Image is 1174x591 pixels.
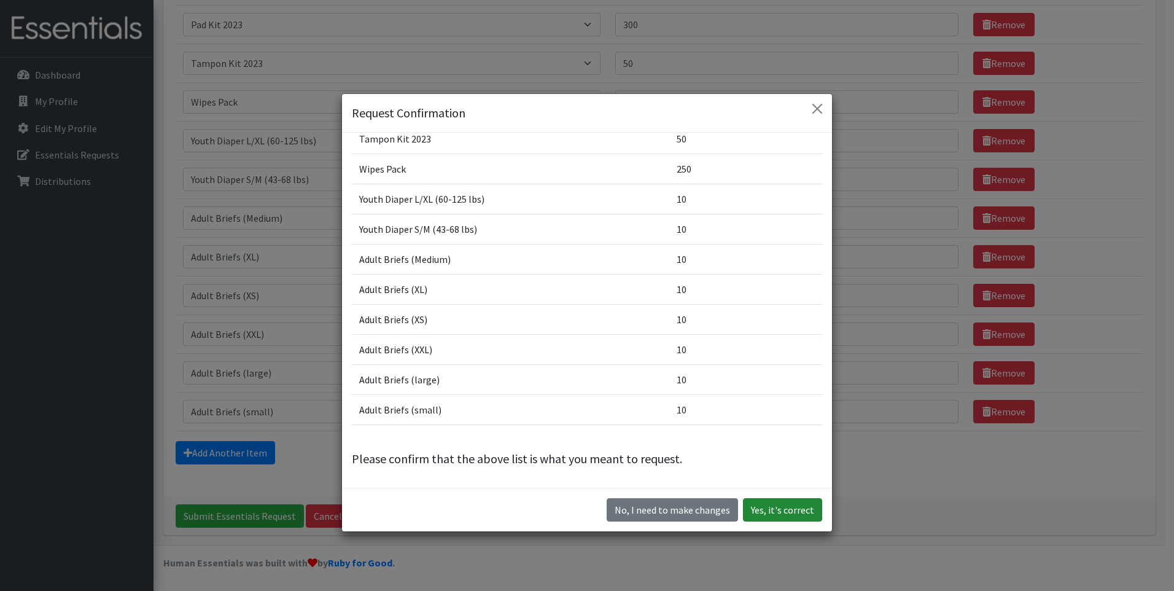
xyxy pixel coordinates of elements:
[669,245,822,275] td: 10
[352,335,669,365] td: Adult Briefs (XXL)
[352,395,669,425] td: Adult Briefs (small)
[669,124,822,154] td: 50
[669,305,822,335] td: 10
[669,365,822,395] td: 10
[807,99,827,119] button: Close
[352,154,669,184] td: Wipes Pack
[743,498,822,522] button: Yes, it's correct
[669,214,822,245] td: 10
[352,450,822,468] p: Please confirm that the above list is what you meant to request.
[352,245,669,275] td: Adult Briefs (Medium)
[607,498,738,522] button: No I need to make changes
[669,184,822,214] td: 10
[669,275,822,305] td: 10
[669,335,822,365] td: 10
[669,154,822,184] td: 250
[352,184,669,214] td: Youth Diaper L/XL (60-125 lbs)
[352,214,669,245] td: Youth Diaper S/M (43-68 lbs)
[352,305,669,335] td: Adult Briefs (XS)
[352,275,669,305] td: Adult Briefs (XL)
[669,395,822,425] td: 10
[352,365,669,395] td: Adult Briefs (large)
[352,104,465,122] h5: Request Confirmation
[352,124,669,154] td: Tampon Kit 2023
